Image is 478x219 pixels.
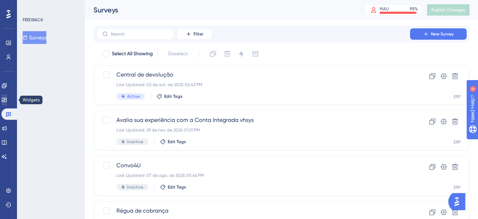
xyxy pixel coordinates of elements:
div: ERP [454,139,461,145]
span: Central de devolução [116,71,390,79]
button: Deselect [162,47,194,60]
span: Filter [194,31,203,37]
div: Last Updated: 02 de out. de 2025 02:43 PM [116,82,390,88]
span: Edit Tags [168,139,186,145]
button: Edit Tags [156,94,183,99]
span: Inactive [127,139,143,145]
button: New Survey [410,28,467,40]
button: Filter [177,28,212,40]
button: Edit Tags [160,184,186,190]
span: Publish Changes [431,7,465,13]
button: Publish Changes [427,4,470,16]
span: Edit Tags [164,94,183,99]
span: Select All Showing [112,50,153,58]
div: FEEDBACK [23,17,43,23]
span: Avalia sua experiência com a Conta Integrada vhsys [116,116,390,124]
button: Surveys [23,31,46,44]
iframe: UserGuiding AI Assistant Launcher [448,191,470,212]
span: New Survey [431,31,454,37]
div: MAU [380,6,389,12]
span: Régua de cobrança [116,207,390,215]
span: Convo4U [116,161,390,170]
span: Inactive [127,184,143,190]
div: Surveys [93,5,347,15]
input: Search [111,32,168,36]
div: 6 [49,4,51,9]
div: Last Updated: 07 de ago. de 2025 05:46 PM [116,173,390,178]
span: Need Help? [17,2,44,10]
button: Edit Tags [160,139,186,145]
div: ERP [454,185,461,190]
div: ERP [454,94,461,100]
div: Last Updated: 29 de nov. de 2024 01:21 PM [116,127,390,133]
span: Deselect [168,50,188,58]
span: Edit Tags [168,184,186,190]
div: 95 % [410,6,418,12]
span: Active [127,94,140,99]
